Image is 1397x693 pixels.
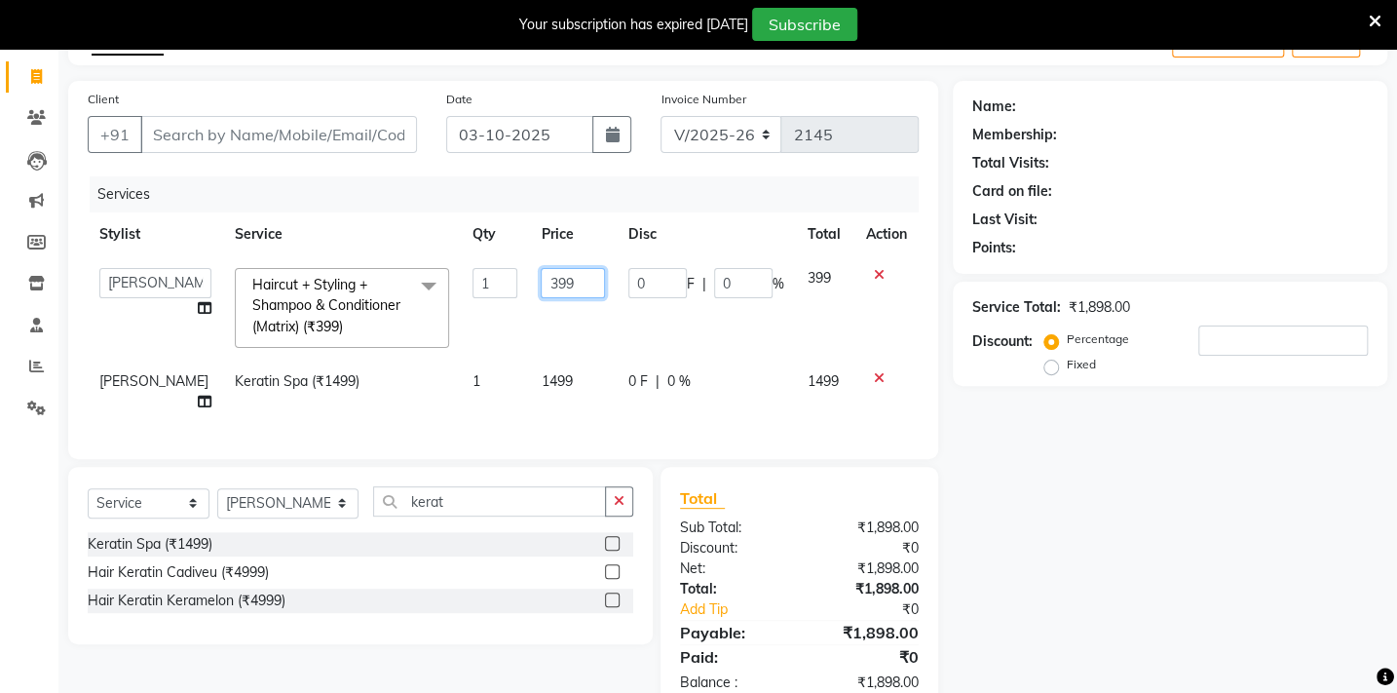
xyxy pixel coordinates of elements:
[1067,356,1096,373] label: Fixed
[99,372,208,390] span: [PERSON_NAME]
[665,645,799,669] div: Paid:
[796,212,854,256] th: Total
[972,181,1052,202] div: Card on file:
[665,518,799,538] div: Sub Total:
[665,558,799,579] div: Net:
[88,116,142,153] button: +91
[799,579,932,599] div: ₹1,898.00
[702,274,706,294] span: |
[88,591,285,611] div: Hair Keratin Keramelon (₹4999)
[667,371,691,392] span: 0 %
[252,276,400,335] span: Haircut + Styling + Shampoo & Conditioner (Matrix) (₹399)
[88,212,223,256] th: Stylist
[665,579,799,599] div: Total:
[461,212,529,256] th: Qty
[235,372,359,390] span: Keratin Spa (₹1499)
[799,558,932,579] div: ₹1,898.00
[799,518,932,538] div: ₹1,898.00
[223,212,461,256] th: Service
[541,372,572,390] span: 1499
[972,125,1057,145] div: Membership:
[140,116,417,153] input: Search by Name/Mobile/Email/Code
[88,534,212,555] div: Keratin Spa (₹1499)
[680,488,725,509] span: Total
[472,372,480,390] span: 1
[799,645,932,669] div: ₹0
[656,371,660,392] span: |
[343,318,352,335] a: x
[752,8,857,41] button: Subscribe
[854,212,919,256] th: Action
[529,212,616,256] th: Price
[661,91,745,108] label: Invoice Number
[665,621,799,644] div: Payable:
[446,91,472,108] label: Date
[665,538,799,558] div: Discount:
[799,621,932,644] div: ₹1,898.00
[972,238,1016,258] div: Points:
[1067,330,1129,348] label: Percentage
[687,274,695,294] span: F
[773,274,784,294] span: %
[519,15,748,35] div: Your subscription has expired [DATE]
[799,673,932,693] div: ₹1,898.00
[373,486,606,517] input: Search or Scan
[972,96,1016,117] div: Name:
[808,372,839,390] span: 1499
[88,91,119,108] label: Client
[665,673,799,693] div: Balance :
[665,599,821,620] a: Add Tip
[617,212,796,256] th: Disc
[88,562,269,583] div: Hair Keratin Cadiveu (₹4999)
[1069,297,1130,318] div: ₹1,898.00
[821,599,932,620] div: ₹0
[972,331,1033,352] div: Discount:
[628,371,648,392] span: 0 F
[90,176,933,212] div: Services
[799,538,932,558] div: ₹0
[972,153,1049,173] div: Total Visits:
[972,210,1038,230] div: Last Visit:
[808,269,831,287] span: 399
[972,297,1061,318] div: Service Total:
